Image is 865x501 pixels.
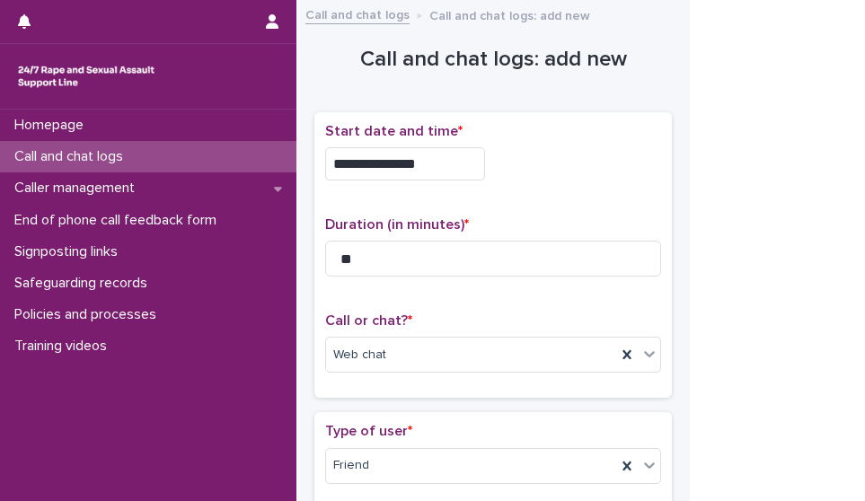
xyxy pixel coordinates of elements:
[325,313,412,328] span: Call or chat?
[7,117,98,134] p: Homepage
[7,180,149,197] p: Caller management
[7,148,137,165] p: Call and chat logs
[429,4,590,24] p: Call and chat logs: add new
[314,47,672,73] h1: Call and chat logs: add new
[7,306,171,323] p: Policies and processes
[325,217,469,232] span: Duration (in minutes)
[333,456,369,475] span: Friend
[325,424,412,438] span: Type of user
[7,212,231,229] p: End of phone call feedback form
[7,275,162,292] p: Safeguarding records
[7,243,132,260] p: Signposting links
[14,58,158,94] img: rhQMoQhaT3yELyF149Cw
[333,346,386,365] span: Web chat
[325,124,463,138] span: Start date and time
[7,338,121,355] p: Training videos
[305,4,410,24] a: Call and chat logs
